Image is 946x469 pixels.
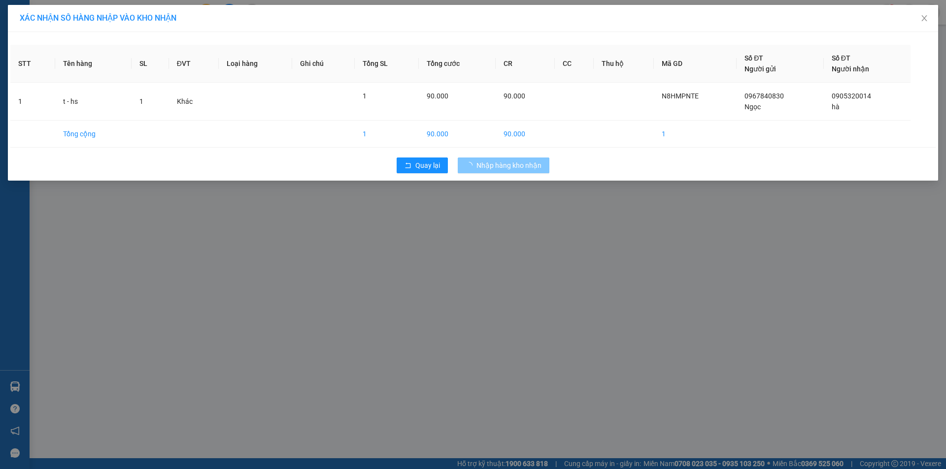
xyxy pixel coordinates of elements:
button: rollbackQuay lại [397,157,448,173]
li: VP LaGi [68,42,131,53]
img: logo.jpg [5,5,39,39]
th: CR [496,45,555,83]
th: Ghi chú [292,45,354,83]
span: Người nhận [832,65,869,73]
span: Số ĐT [744,54,763,62]
b: 33 Bác Ái, P Phước Hội, TX Lagi [68,54,128,73]
span: XÁC NHẬN SỐ HÀNG NHẬP VÀO KHO NHẬN [20,13,176,23]
span: 0967840830 [744,92,784,100]
span: Số ĐT [832,54,850,62]
th: Thu hộ [594,45,653,83]
td: Tổng cộng [55,121,132,148]
td: 1 [10,83,55,121]
li: VP Gò Vấp [5,42,68,53]
td: 90.000 [419,121,496,148]
span: 0905320014 [832,92,871,100]
span: loading [466,162,476,169]
span: rollback [405,162,411,170]
span: Nhập hàng kho nhận [476,160,541,171]
li: Mỹ Loan [5,5,143,24]
th: Mã GD [654,45,737,83]
th: CC [555,45,594,83]
span: Quay lại [415,160,440,171]
td: Khác [169,83,219,121]
span: close [920,14,928,22]
span: Ngọc [744,103,761,111]
span: 90.000 [504,92,525,100]
td: 1 [654,121,737,148]
td: t - hs [55,83,132,121]
span: environment [5,55,12,62]
span: N8HMPNTE [662,92,699,100]
th: STT [10,45,55,83]
th: SL [132,45,169,83]
td: 1 [355,121,419,148]
span: Người gửi [744,65,776,73]
span: 1 [363,92,367,100]
span: hà [832,103,840,111]
button: Close [911,5,938,32]
span: environment [68,55,75,62]
td: 90.000 [496,121,555,148]
span: 1 [139,97,143,105]
th: Tổng SL [355,45,419,83]
th: Tên hàng [55,45,132,83]
th: ĐVT [169,45,219,83]
button: Nhập hàng kho nhận [458,157,549,173]
th: Tổng cước [419,45,496,83]
b: 148/31 [PERSON_NAME], P6, Q Gò Vấp [5,54,59,84]
span: 90.000 [427,92,448,100]
th: Loại hàng [219,45,293,83]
